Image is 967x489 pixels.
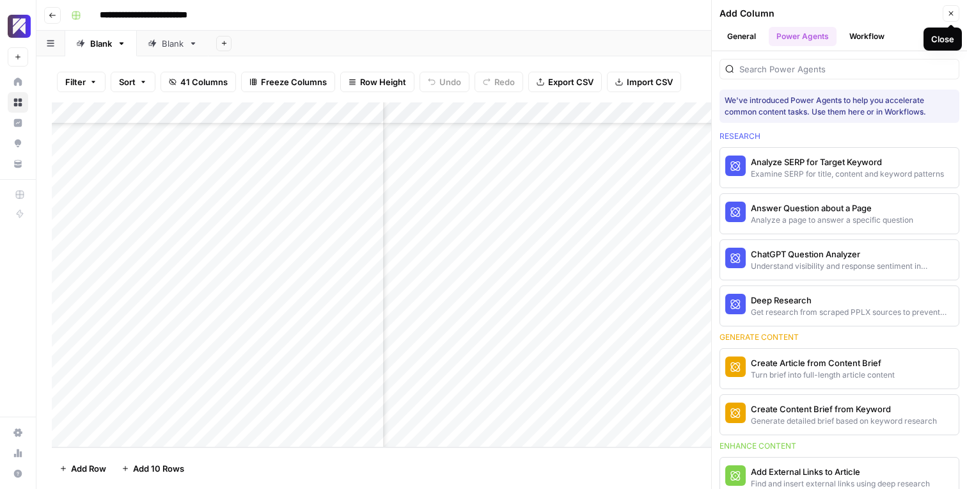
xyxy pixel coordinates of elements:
div: Understand visibility and response sentiment in ChatGPT [751,261,954,272]
button: General [719,27,764,46]
div: Analyze SERP for Target Keyword [751,156,944,168]
button: Undo [420,72,469,92]
div: Close [931,33,954,45]
div: Examine SERP for title, content and keyword patterns [751,168,944,180]
div: ChatGPT Question Analyzer [751,248,954,261]
div: Create Article from Content Brief [751,357,895,369]
button: Redo [475,72,523,92]
div: Create Content Brief from Keyword [751,403,937,415]
span: Add 10 Rows [133,462,184,475]
button: Answer Question about a PageAnalyze a page to answer a specific question [720,194,959,234]
button: Help + Support [8,463,28,484]
a: Usage [8,443,28,463]
button: 41 Columns [161,72,236,92]
button: Power Agents [769,27,837,46]
span: Export CSV [548,76,594,88]
button: Freeze Columns [241,72,335,92]
div: Generate content [719,332,959,343]
button: Sort [111,72,155,92]
div: Enhance content [719,440,959,452]
button: Add Row [52,458,114,479]
div: Turn brief into full-length article content [751,369,895,381]
a: Opportunities [8,133,28,154]
a: Insights [8,113,28,133]
a: Browse [8,92,28,113]
button: Workflow [842,27,892,46]
span: Redo [494,76,515,88]
div: Research [719,131,959,142]
span: Freeze Columns [261,76,327,88]
div: Add External Links to Article [751,465,930,478]
a: Your Data [8,154,28,174]
img: Overjet - Test Logo [8,15,31,38]
span: Import CSV [627,76,673,88]
div: Analyze a page to answer a specific question [751,214,913,226]
span: Sort [119,76,136,88]
button: Filter [57,72,106,92]
div: Blank [162,37,184,50]
span: Add Row [71,462,106,475]
button: Workspace: Overjet - Test [8,10,28,42]
a: Blank [65,31,137,56]
span: Undo [439,76,461,88]
div: Blank [90,37,112,50]
div: We've introduced Power Agents to help you accelerate common content tasks. Use them here or in Wo... [725,95,954,118]
a: Settings [8,422,28,443]
button: ChatGPT Question AnalyzerUnderstand visibility and response sentiment in ChatGPT [720,240,959,280]
button: Add 10 Rows [114,458,192,479]
button: Create Article from Content BriefTurn brief into full-length article content [720,349,959,389]
button: Create Content Brief from KeywordGenerate detailed brief based on keyword research [720,395,959,435]
span: Filter [65,76,86,88]
button: Export CSV [528,72,602,92]
div: Generate detailed brief based on keyword research [751,415,937,427]
button: Deep ResearchGet research from scraped PPLX sources to prevent source [MEDICAL_DATA] [720,286,959,326]
input: Search Power Agents [739,63,954,76]
span: 41 Columns [180,76,228,88]
button: Import CSV [607,72,681,92]
button: Row Height [340,72,414,92]
div: Answer Question about a Page [751,202,913,214]
button: Analyze SERP for Target KeywordExamine SERP for title, content and keyword patterns [720,148,959,188]
div: Deep Research [751,294,954,307]
a: Blank [137,31,208,56]
span: Row Height [360,76,406,88]
div: Get research from scraped PPLX sources to prevent source [MEDICAL_DATA] [751,307,954,318]
a: Home [8,72,28,92]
